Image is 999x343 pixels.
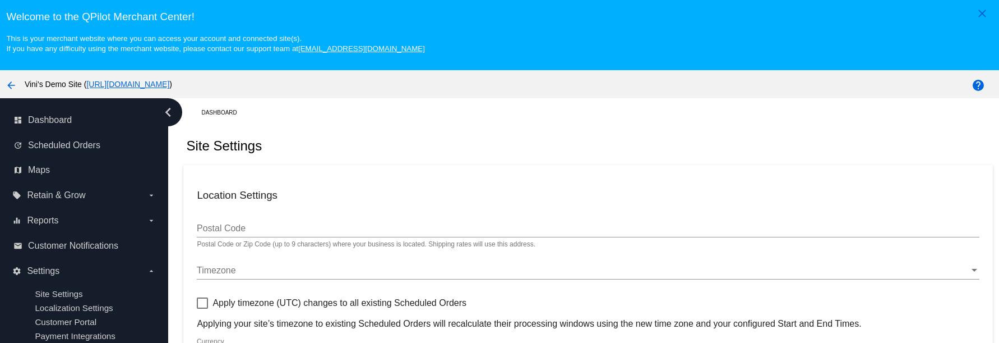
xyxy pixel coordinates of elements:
i: arrow_drop_down [147,267,156,276]
a: Customer Portal [35,317,96,327]
i: chevron_left [159,103,177,121]
i: settings [12,267,21,276]
i: arrow_drop_down [147,191,156,200]
h2: Site Settings [186,138,262,154]
span: Maps [28,165,50,175]
small: This is your merchant website where you can access your account and connected site(s). If you hav... [6,34,424,53]
input: Postal Code [197,223,979,234]
a: map Maps [13,161,156,179]
a: email Customer Notifications [13,237,156,255]
a: dashboard Dashboard [13,111,156,129]
a: [EMAIL_ADDRESS][DOMAIN_NAME] [298,44,425,53]
span: Customer Notifications [28,241,118,251]
a: update Scheduled Orders [13,136,156,154]
i: equalizer [12,216,21,225]
span: Settings [27,266,59,276]
a: [URL][DOMAIN_NAME] [86,80,169,89]
mat-icon: close [975,7,989,20]
i: local_offer [12,191,21,200]
mat-icon: arrow_back [4,79,18,92]
a: Dashboard [201,104,247,121]
a: Site Settings [35,289,82,299]
span: Retain & Grow [27,190,85,200]
a: Payment Integrations [35,331,115,341]
span: Scheduled Orders [28,140,100,150]
i: map [13,166,22,175]
i: arrow_drop_down [147,216,156,225]
i: email [13,241,22,250]
h3: Welcome to the QPilot Merchant Center! [6,11,992,23]
span: Dashboard [28,115,72,125]
h3: Location Settings [197,189,979,202]
a: Localization Settings [35,303,113,313]
div: Postal Code or Zip Code (up to 9 characters) where your business is located. Shipping rates will ... [197,241,535,249]
span: Timezone [197,266,236,275]
span: Apply timezone (UTC) changes to all existing Scheduled Orders [212,296,466,310]
span: Vini's Demo Site ( ) [25,80,172,89]
p: Applying your site’s timezone to existing Scheduled Orders will recalculate their processing wind... [197,319,979,329]
mat-select: Timezone [197,266,979,276]
mat-icon: help [972,79,985,92]
i: dashboard [13,116,22,125]
i: update [13,141,22,150]
span: Reports [27,216,58,226]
